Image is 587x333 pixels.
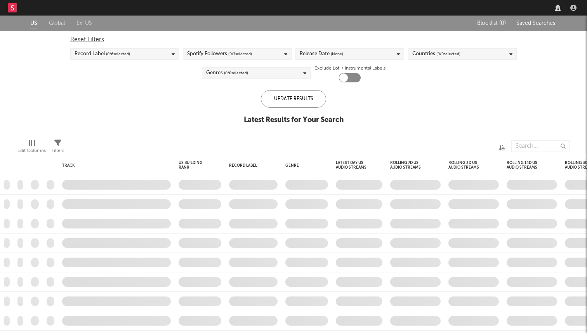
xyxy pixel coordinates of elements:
span: Saved Searches [516,21,557,26]
div: Rolling 14D US Audio Streams [507,160,545,170]
a: Ex-US [76,19,92,28]
div: Filters [52,146,64,155]
div: Filters [52,136,64,159]
label: Exclude Lofi / Instrumental Labels [314,64,386,73]
span: ( 0 ) [499,21,506,26]
span: ( 0 / 6 selected) [106,49,130,59]
div: Record Label [75,49,130,59]
div: Latest Day US Audio Streams [336,160,371,170]
div: US Building Rank [179,160,210,170]
div: Track [62,163,167,168]
div: Countries [412,49,460,59]
div: Rolling 7D US Audio Streams [390,160,429,170]
input: Search... [511,140,570,152]
div: Genre [285,163,324,168]
div: Release Date [300,49,343,59]
div: Edit Columns [17,136,46,159]
div: Rolling 3D US Audio Streams [448,160,487,170]
div: Reset Filters [70,35,517,44]
div: Edit Columns [17,146,46,155]
div: Record Label [229,163,266,168]
span: ( 0 / 7 selected) [228,49,252,59]
span: ( 0 / 0 selected) [436,49,460,59]
span: Blocklist [477,21,506,26]
div: Update Results [261,90,326,108]
span: (None) [331,49,343,59]
span: ( 0 / 0 selected) [224,68,248,78]
a: US [30,19,37,28]
a: Global [49,19,65,28]
div: Latest Results for Your Search [244,115,344,125]
div: Spotify Followers [187,49,252,59]
div: Genres [206,68,248,78]
button: Saved Searches [514,20,557,26]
